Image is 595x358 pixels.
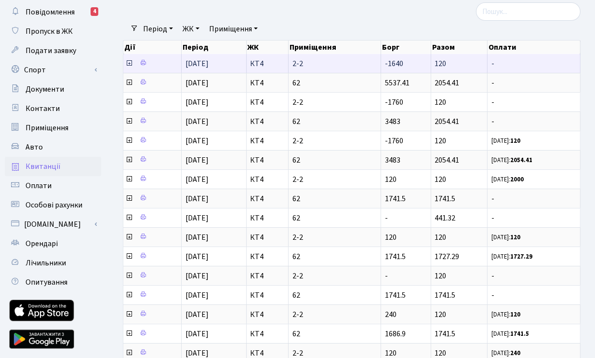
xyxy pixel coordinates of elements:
[185,174,209,185] span: [DATE]
[5,215,101,234] a: [DOMAIN_NAME]
[385,213,388,223] span: -
[435,155,460,165] span: 2054.41
[491,156,532,165] small: [DATE]:
[26,180,52,191] span: Оплати
[251,330,285,338] span: КТ4
[385,58,403,69] span: -1640
[185,78,209,88] span: [DATE]
[510,330,529,338] b: 1741.5
[205,21,262,37] a: Приміщення
[435,271,447,281] span: 120
[491,195,576,203] span: -
[385,309,397,320] span: 240
[185,116,209,127] span: [DATE]
[292,137,377,145] span: 2-2
[185,309,209,320] span: [DATE]
[491,98,576,106] span: -
[139,21,177,37] a: Період
[5,273,101,292] a: Опитування
[251,195,285,203] span: КТ4
[251,60,285,68] span: КТ4
[385,329,406,339] span: 1686.9
[185,329,209,339] span: [DATE]
[5,195,101,215] a: Особові рахунки
[476,2,581,21] input: Пошук...
[91,7,98,16] div: 4
[185,193,209,204] span: [DATE]
[510,252,532,261] b: 1727.29
[435,232,447,243] span: 120
[251,98,285,106] span: КТ4
[385,271,388,281] span: -
[435,174,447,185] span: 120
[292,79,377,87] span: 62
[251,79,285,87] span: КТ4
[185,232,209,243] span: [DATE]
[292,330,377,338] span: 62
[26,277,67,288] span: Опитування
[5,41,101,60] a: Подати заявку
[491,349,520,358] small: [DATE]:
[185,290,209,301] span: [DATE]
[179,21,203,37] a: ЖК
[491,233,520,242] small: [DATE]:
[185,155,209,165] span: [DATE]
[385,78,410,88] span: 5537.41
[510,233,520,242] b: 120
[491,330,529,338] small: [DATE]:
[185,271,209,281] span: [DATE]
[5,118,101,138] a: Приміщення
[5,99,101,118] a: Контакти
[435,213,456,223] span: 441.32
[292,214,377,222] span: 62
[123,41,182,54] th: Дії
[292,118,377,125] span: 62
[26,142,43,152] span: Авто
[247,41,289,54] th: ЖК
[292,234,377,241] span: 2-2
[385,290,406,301] span: 1741.5
[491,310,520,319] small: [DATE]:
[26,103,60,114] span: Контакти
[491,291,576,299] span: -
[26,26,73,37] span: Пропуск в ЖК
[435,309,447,320] span: 120
[431,41,488,54] th: Разом
[491,214,576,222] span: -
[385,155,400,165] span: 3483
[26,238,58,249] span: Орендарі
[251,291,285,299] span: КТ4
[251,118,285,125] span: КТ4
[292,60,377,68] span: 2-2
[510,310,520,319] b: 120
[510,137,520,145] b: 120
[435,58,447,69] span: 120
[435,116,460,127] span: 2054.41
[26,45,76,56] span: Подати заявку
[251,311,285,318] span: КТ4
[185,213,209,223] span: [DATE]
[491,118,576,125] span: -
[292,311,377,318] span: 2-2
[5,253,101,273] a: Лічильники
[5,176,101,195] a: Оплати
[251,137,285,145] span: КТ4
[26,161,61,172] span: Квитанції
[5,234,101,253] a: Орендарі
[292,291,377,299] span: 62
[381,41,431,54] th: Борг
[5,2,101,22] a: Повідомлення4
[26,7,75,17] span: Повідомлення
[251,156,285,164] span: КТ4
[292,272,377,280] span: 2-2
[5,157,101,176] a: Квитанції
[185,97,209,108] span: [DATE]
[491,175,524,184] small: [DATE]:
[292,349,377,357] span: 2-2
[251,253,285,261] span: КТ4
[435,78,460,88] span: 2054.41
[26,84,64,95] span: Документи
[491,79,576,87] span: -
[292,195,377,203] span: 62
[5,138,101,157] a: Авто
